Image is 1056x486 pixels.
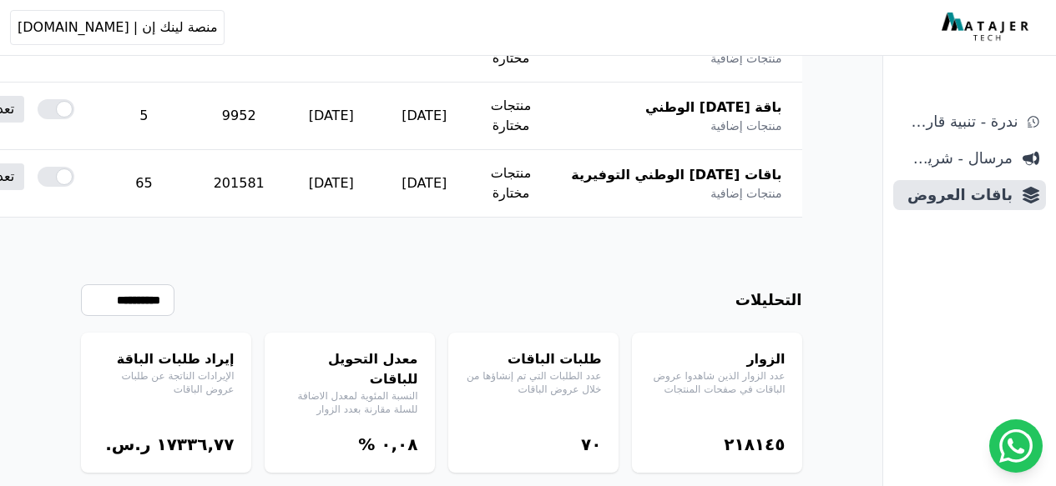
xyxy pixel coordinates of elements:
[285,150,378,218] td: [DATE]
[194,83,285,150] td: 9952
[156,434,234,454] bdi: ١٧۳۳٦,٧٧
[900,183,1013,207] span: باقات العروض
[471,150,552,218] td: منتجات مختارة
[571,165,781,185] span: باقات [DATE] الوطني التوفيرية
[710,118,781,134] span: منتجات إضافية
[465,433,602,456] div: ٧۰
[942,13,1033,43] img: MatajerTech Logo
[10,10,225,45] button: منصة لينك إن | [DOMAIN_NAME]
[98,369,235,396] p: الإيرادات الناتجة عن طلبات عروض الباقات
[465,369,602,396] p: عدد الطلبات التي تم إنشاؤها من خلال عروض الباقات
[285,83,378,150] td: [DATE]
[94,150,193,218] td: 65
[105,434,150,454] span: ر.س.
[900,110,1018,133] span: ندرة - تنبية قارب علي النفاذ
[194,150,285,218] td: 201581
[645,98,782,118] span: باقة [DATE] الوطني
[649,433,786,456] div: ٢١٨١٤٥
[358,434,375,454] span: %
[18,18,217,38] span: منصة لينك إن | [DOMAIN_NAME]
[900,147,1013,170] span: مرسال - شريط دعاية
[281,349,418,389] h4: معدل التحويل للباقات
[735,288,802,312] h3: التحليلات
[381,434,417,454] bdi: ۰,۰٨
[94,83,193,150] td: 5
[98,349,235,369] h4: إيراد طلبات الباقة
[710,50,781,67] span: منتجات إضافية
[471,83,552,150] td: منتجات مختارة
[378,150,471,218] td: [DATE]
[465,349,602,369] h4: طلبات الباقات
[649,369,786,396] p: عدد الزوار الذين شاهدوا عروض الباقات في صفحات المنتجات
[710,185,781,202] span: منتجات إضافية
[378,83,471,150] td: [DATE]
[649,349,786,369] h4: الزوار
[281,389,418,416] p: النسبة المئوية لمعدل الاضافة للسلة مقارنة بعدد الزوار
